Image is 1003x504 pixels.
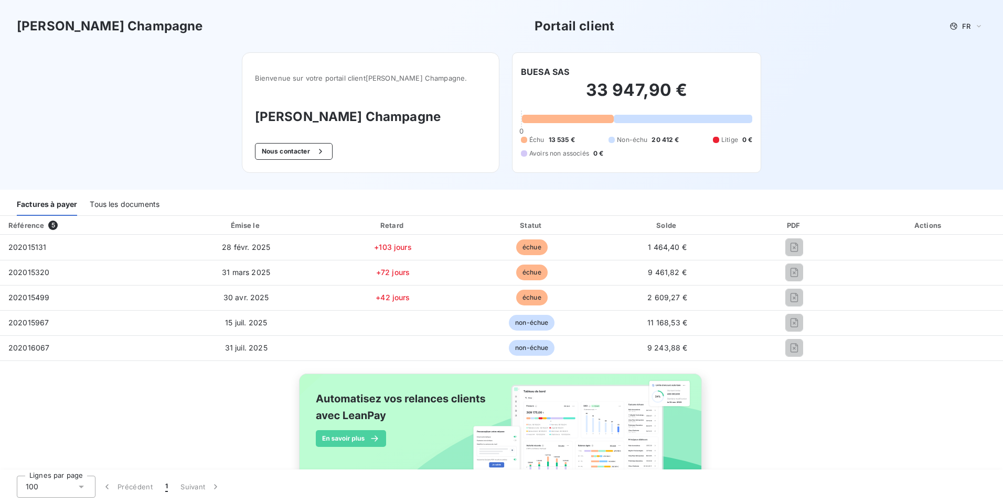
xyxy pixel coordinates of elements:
span: Non-échu [617,135,647,145]
span: 11 168,53 € [647,318,687,327]
img: banner [290,367,713,496]
div: Actions [857,220,1001,231]
span: Litige [721,135,738,145]
span: 13 535 € [549,135,575,145]
h6: BUESA SAS [521,65,569,78]
span: 31 mars 2025 [222,268,270,277]
span: 0 € [742,135,752,145]
span: +103 jours [374,243,412,251]
button: Nous contacter [255,143,333,160]
span: non-échue [509,340,554,356]
h3: Portail client [535,17,614,36]
div: Solde [603,220,732,231]
span: 2 609,27 € [647,293,687,302]
span: 28 févr. 2025 [222,243,270,251]
h3: [PERSON_NAME] Champagne [17,17,202,36]
span: 9 461,82 € [648,268,687,277]
span: 31 juil. 2025 [225,343,268,352]
span: 202016067 [8,343,49,352]
div: Émise le [172,220,321,231]
div: Retard [325,220,461,231]
span: 100 [26,481,38,492]
span: Bienvenue sur votre portail client [PERSON_NAME] Champagne . [255,74,486,82]
div: Statut [465,220,599,231]
span: 1 464,40 € [648,243,687,251]
span: échue [516,265,548,280]
span: 30 avr. 2025 [223,293,269,302]
span: Avoirs non associés [529,149,589,158]
div: Factures à payer [17,194,77,216]
span: échue [516,290,548,305]
button: 1 [159,476,174,498]
span: 202015967 [8,318,49,327]
button: Suivant [174,476,227,498]
span: 0 € [593,149,603,158]
span: 202015131 [8,243,46,251]
h3: [PERSON_NAME] Champagne [255,107,486,126]
span: 1 [165,481,168,492]
span: 20 412 € [652,135,679,145]
div: PDF [737,220,852,231]
span: +42 jours [376,293,410,302]
span: non-échue [509,315,554,331]
span: 15 juil. 2025 [225,318,267,327]
span: échue [516,239,548,255]
button: Précédent [95,476,159,498]
h2: 33 947,90 € [521,80,752,111]
span: 202015499 [8,293,49,302]
span: 0 [519,127,524,135]
span: 9 243,88 € [647,343,688,352]
div: Référence [8,221,44,229]
span: FR [962,22,970,30]
span: Échu [529,135,545,145]
span: 5 [48,221,58,230]
div: Tous les documents [90,194,159,216]
span: +72 jours [376,268,410,277]
span: 202015320 [8,268,49,277]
